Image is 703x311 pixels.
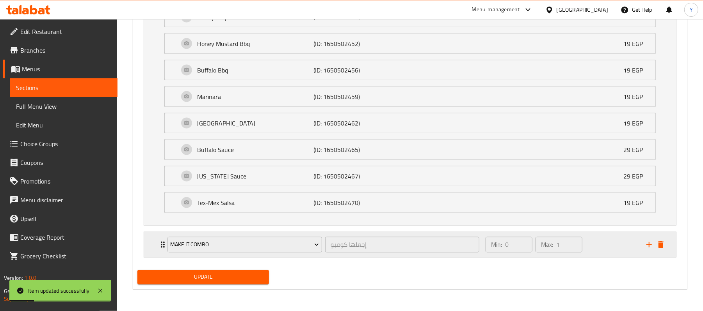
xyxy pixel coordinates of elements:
span: Edit Restaurant [20,27,111,36]
p: Buffalo Sauce [197,145,313,154]
p: Marinara [197,92,313,101]
div: Expand [165,34,655,53]
p: 19 EGP [623,12,649,22]
a: Coupons [3,153,117,172]
span: Choice Groups [20,139,111,148]
span: Promotions [20,177,111,186]
a: Menu disclaimer [3,191,117,209]
a: Edit Restaurant [3,22,117,41]
span: Branches [20,46,111,55]
p: Honey Bbq [197,12,313,22]
a: Choice Groups [3,134,117,153]
div: Item updated successfully [28,286,89,295]
p: Max: [541,240,553,249]
a: Menus [3,60,117,78]
div: Expand [165,140,655,159]
li: Expand [137,229,683,261]
a: Promotions [3,172,117,191]
p: 19 EGP [623,39,649,48]
a: Upsell [3,209,117,228]
div: Expand [144,232,676,257]
span: Make It Combo [171,240,319,250]
p: (ID: 1650502459) [313,92,391,101]
button: Make It Combo [167,237,322,253]
p: 19 EGP [623,65,649,75]
p: 29 EGP [623,145,649,154]
span: Full Menu View [16,102,111,111]
p: (ID: 1650502465) [313,145,391,154]
span: Upsell [20,214,111,223]
button: Update [137,270,269,284]
span: Menus [22,64,111,74]
button: delete [655,239,667,251]
a: Coverage Report [3,228,117,247]
p: (ID: 1650502462) [313,118,391,128]
p: Buffalo Bbq [197,65,313,75]
div: Expand [165,113,655,133]
a: Full Menu View [10,97,117,116]
span: Sections [16,83,111,92]
p: (ID: 1650502470) [313,198,391,207]
p: [US_STATE] Sauce [197,171,313,181]
a: Support.OpsPlatform [4,294,53,304]
p: (ID: 1650502456) [313,65,391,75]
div: Menu-management [472,5,520,14]
span: Coverage Report [20,233,111,242]
p: [GEOGRAPHIC_DATA] [197,118,313,128]
div: Expand [165,87,655,106]
div: Expand [165,60,655,80]
span: Coupons [20,158,111,167]
a: Branches [3,41,117,60]
p: 29 EGP [623,171,649,181]
p: Min: [491,240,502,249]
p: Honey Mustard Bbq [197,39,313,48]
span: Get support on: [4,286,40,296]
div: Expand [165,166,655,186]
span: 1.0.0 [24,273,36,283]
p: 19 EGP [623,92,649,101]
a: Edit Menu [10,116,117,134]
button: add [643,239,655,251]
span: Edit Menu [16,120,111,130]
div: [GEOGRAPHIC_DATA] [557,5,608,14]
span: Y [690,5,693,14]
p: Tex-Mex Salsa [197,198,313,207]
a: Sections [10,78,117,97]
p: (ID: 1650502449) [313,12,391,22]
div: Expand [165,193,655,212]
span: Version: [4,273,23,283]
p: 19 EGP [623,118,649,128]
span: Menu disclaimer [20,195,111,205]
a: Grocery Checklist [3,247,117,265]
p: 19 EGP [623,198,649,207]
p: (ID: 1650502467) [313,171,391,181]
span: Grocery Checklist [20,251,111,261]
p: (ID: 1650502452) [313,39,391,48]
span: Update [144,272,263,282]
